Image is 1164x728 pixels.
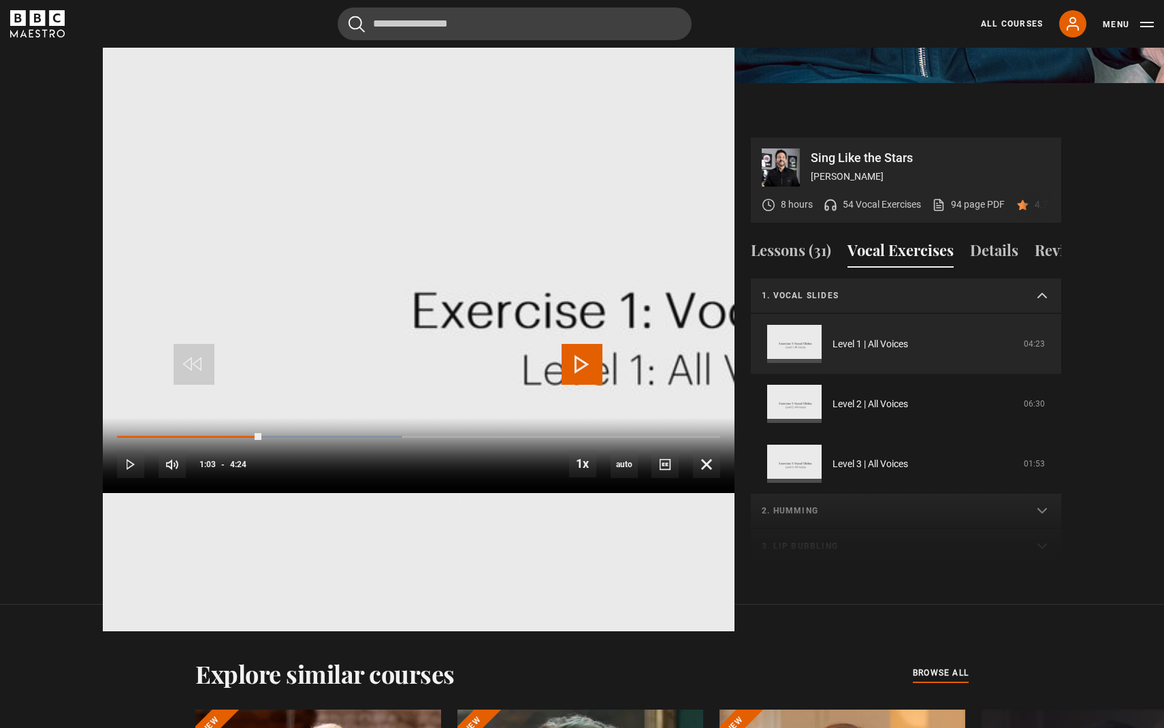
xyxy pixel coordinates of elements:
[781,197,813,212] p: 8 hours
[847,239,954,268] button: Vocal Exercises
[221,460,225,469] span: -
[693,451,720,478] button: Fullscreen
[811,170,1050,184] p: [PERSON_NAME]
[832,397,908,411] a: Level 2 | All Voices
[103,138,734,493] video-js: Video Player
[751,239,831,268] button: Lessons (31)
[751,279,1061,314] summary: 1. Vocal slides
[913,666,969,680] span: browse all
[199,452,216,477] span: 1:03
[611,451,638,478] div: Current quality: 1080p
[338,7,692,40] input: Search
[159,451,186,478] button: Mute
[981,18,1043,30] a: All Courses
[651,451,679,478] button: Captions
[913,666,969,681] a: browse all
[1103,18,1154,31] button: Toggle navigation
[230,452,246,477] span: 4:24
[843,197,921,212] p: 54 Vocal Exercises
[832,457,908,471] a: Level 3 | All Voices
[611,451,638,478] span: auto
[1035,239,1120,268] button: Reviews (60)
[349,16,365,33] button: Submit the search query
[117,451,144,478] button: Play
[811,152,1050,164] p: Sing Like the Stars
[970,239,1018,268] button: Details
[762,289,1018,302] p: 1. Vocal slides
[832,337,908,351] a: Level 1 | All Voices
[932,197,1005,212] a: 94 page PDF
[195,659,455,688] h2: Explore similar courses
[117,436,720,439] div: Progress Bar
[569,450,596,477] button: Playback Rate
[10,10,65,37] svg: BBC Maestro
